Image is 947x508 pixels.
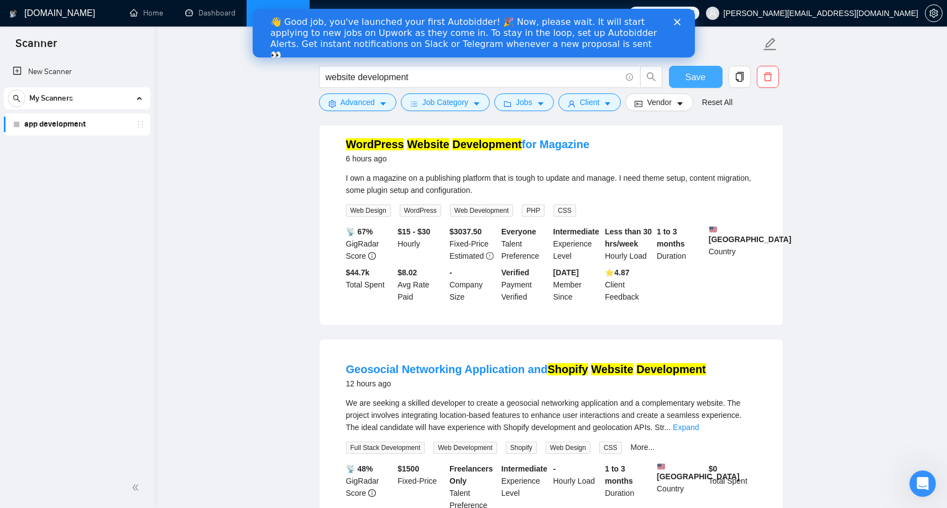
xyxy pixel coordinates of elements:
button: folderJobscaret-down [494,93,554,111]
div: Payment Verified [499,266,551,303]
div: Avg Rate Paid [395,266,447,303]
span: ... [664,423,671,432]
span: search [641,72,662,82]
span: idcard [635,99,642,108]
div: Country [707,226,758,262]
span: double-left [132,482,143,493]
a: homeHome [130,8,163,18]
a: Geosocial Networking Application andShopify Website Development [346,363,706,375]
span: Advanced [341,96,375,108]
b: $ 0 [709,464,718,473]
div: 12 hours ago [346,377,706,390]
span: Vendor [647,96,671,108]
b: $15 - $30 [397,227,430,236]
b: Intermediate [553,227,599,236]
a: app development [24,113,129,135]
mark: Development [636,363,706,375]
li: New Scanner [4,61,150,83]
span: search [8,95,25,102]
b: 1 to 3 months [657,227,685,248]
b: Freelancers Only [449,464,493,485]
span: We are seeking a skilled developer to create a geosocial networking application and a complementa... [346,399,742,432]
b: Less than 30 hrs/week [605,227,652,248]
span: info-circle [626,74,633,81]
div: Experience Level [551,226,603,262]
b: $ 3037.50 [449,227,482,236]
span: Job Category [422,96,468,108]
div: Client Feedback [603,266,655,303]
b: - [449,268,452,277]
span: Full Stack Development [346,442,425,454]
span: delete [757,72,778,82]
b: Verified [501,268,530,277]
b: 📡 67% [346,227,373,236]
span: user [709,9,716,17]
span: info-circle [368,489,376,497]
input: Search Freelance Jobs... [326,70,621,84]
a: setting [925,9,943,18]
b: Everyone [501,227,536,236]
span: Web Development [450,205,514,217]
span: caret-down [537,99,545,108]
b: [GEOGRAPHIC_DATA] [657,463,740,481]
button: barsJob Categorycaret-down [401,93,490,111]
span: Client [580,96,600,108]
span: copy [729,72,750,82]
button: delete [757,66,779,88]
span: edit [763,37,777,51]
a: dashboardDashboard [185,8,236,18]
div: Hourly [395,226,447,262]
span: Web Development [433,442,497,454]
span: Shopify [506,442,537,454]
button: copy [729,66,751,88]
span: CSS [553,205,576,217]
span: exclamation-circle [486,252,494,260]
button: settingAdvancedcaret-down [319,93,396,111]
span: caret-down [676,99,684,108]
b: $ 1500 [397,464,419,473]
div: We are seeking a skilled developer to create a geosocial networking application and a complementa... [346,397,756,433]
span: Scanner [7,35,66,59]
li: My Scanners [4,87,150,135]
div: Close [421,10,432,17]
span: Web Design [346,205,391,217]
span: PHP [522,205,545,217]
mark: Website [407,138,449,150]
mark: Website [591,363,633,375]
a: searchScanner [258,8,299,18]
b: $ 44.7k [346,268,370,277]
span: setting [328,99,336,108]
b: ⭐️ 4.87 [605,268,629,277]
div: Member Since [551,266,603,303]
span: Web Design [546,442,590,454]
a: New Scanner [13,61,142,83]
span: Save [686,70,705,84]
span: holder [136,120,145,129]
b: Intermediate [501,464,547,473]
b: [GEOGRAPHIC_DATA] [709,226,792,244]
div: 6 hours ago [346,152,590,165]
mark: Shopify [547,363,588,375]
button: search [640,66,662,88]
div: Fixed-Price [447,226,499,262]
div: Company Size [447,266,499,303]
span: info-circle [368,252,376,260]
b: 1 to 3 months [605,464,633,485]
div: Talent Preference [499,226,551,262]
span: 105 [682,7,694,19]
button: Save [669,66,723,88]
div: 👋 Good job, you've launched your first Autobidder! 🎉 Now, please wait. It will start applying to ... [18,8,407,52]
mark: WordPress [346,138,404,150]
span: caret-down [379,99,387,108]
span: Estimated [449,252,484,260]
span: Jobs [516,96,532,108]
div: Hourly Load [603,226,655,262]
mark: Development [452,138,522,150]
button: idcardVendorcaret-down [625,93,693,111]
div: Total Spent [344,266,396,303]
span: My Scanners [29,87,73,109]
a: Expand [673,423,699,432]
b: - [553,464,556,473]
span: Connects: [647,7,680,19]
b: [DATE] [553,268,579,277]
